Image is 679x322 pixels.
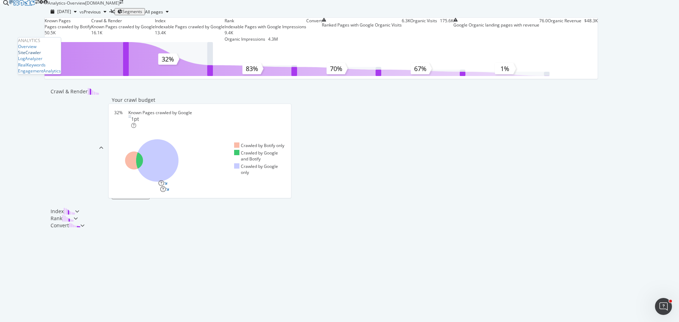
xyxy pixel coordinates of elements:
[155,30,225,36] div: 13.4K
[225,24,306,30] div: Indexable Pages with Google Impressions
[234,150,285,162] div: Crawled by Google and Botify
[20,11,35,17] div: v 4.0.25
[306,18,322,24] div: Convert
[145,9,163,15] span: All pages
[62,215,74,222] img: block-icon
[91,24,155,30] div: Known Pages crawled by Google
[18,62,46,68] a: RealKeywords
[45,18,71,24] div: Known Pages
[122,8,142,14] span: Segments
[11,11,17,17] img: logo_orange.svg
[112,96,155,104] div: Your crawl budget
[655,298,672,315] iframe: Intercom live chat
[440,18,453,42] div: 175.6K
[124,194,147,199] div: Show more
[225,30,306,36] div: 9.4K
[145,6,172,17] button: All pages
[57,8,71,14] span: 2025 Sep. 6th
[18,49,41,55] a: SiteCrawler
[18,37,61,43] div: Analytics
[128,110,192,116] div: Known Pages crawled by Google
[80,9,84,15] span: vs
[48,6,80,17] button: [DATE]
[131,116,139,123] div: 1pt
[84,9,101,15] span: Previous
[539,18,548,42] div: 76.0
[18,55,42,62] a: LogAnalyzer
[64,208,75,215] img: block-icon
[29,41,34,47] img: tab_domain_overview_orange.svg
[45,30,91,36] div: 50.5K
[114,110,128,129] div: 32%
[11,18,17,24] img: website_grey.svg
[80,41,86,47] img: tab_keywords_by_traffic_grey.svg
[246,64,258,73] text: 83%
[51,208,64,215] div: Index
[51,222,69,229] div: Convert
[268,36,278,42] div: 4.3M
[330,64,342,73] text: 70%
[69,222,80,229] img: block-icon
[155,18,166,24] div: Index
[51,215,62,222] div: Rank
[91,30,155,36] div: 16.1K
[51,88,88,208] div: Crawl & Render
[414,64,426,73] text: 67%
[115,8,145,15] button: Segments
[234,142,285,148] div: Crawled by Botify only
[162,55,174,63] text: 32%
[500,64,509,73] text: 1%
[234,163,285,175] div: Crawled by Google only
[225,18,234,24] div: Rank
[18,43,36,49] a: Overview
[88,42,108,46] div: Mots-clés
[225,36,265,42] div: Organic Impressions
[128,116,131,118] img: Equal
[155,24,225,30] div: Indexable Pages crawled by Google
[322,22,402,28] div: Ranked Pages with Google Organic Visits
[548,18,581,42] div: Organic Revenue
[18,18,80,24] div: Domaine: [DOMAIN_NAME]
[36,42,54,46] div: Domaine
[402,18,410,42] div: 6.3K
[84,6,109,17] button: Previous
[584,18,598,42] div: $48.3K
[410,18,437,42] div: Organic Visits
[453,22,539,28] div: Google Organic landing pages with revenue
[18,68,61,74] a: EngagementAnalytics
[45,24,91,30] div: Pages crawled by Botify
[88,88,99,95] img: block-icon
[91,18,122,24] div: Crawl & Render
